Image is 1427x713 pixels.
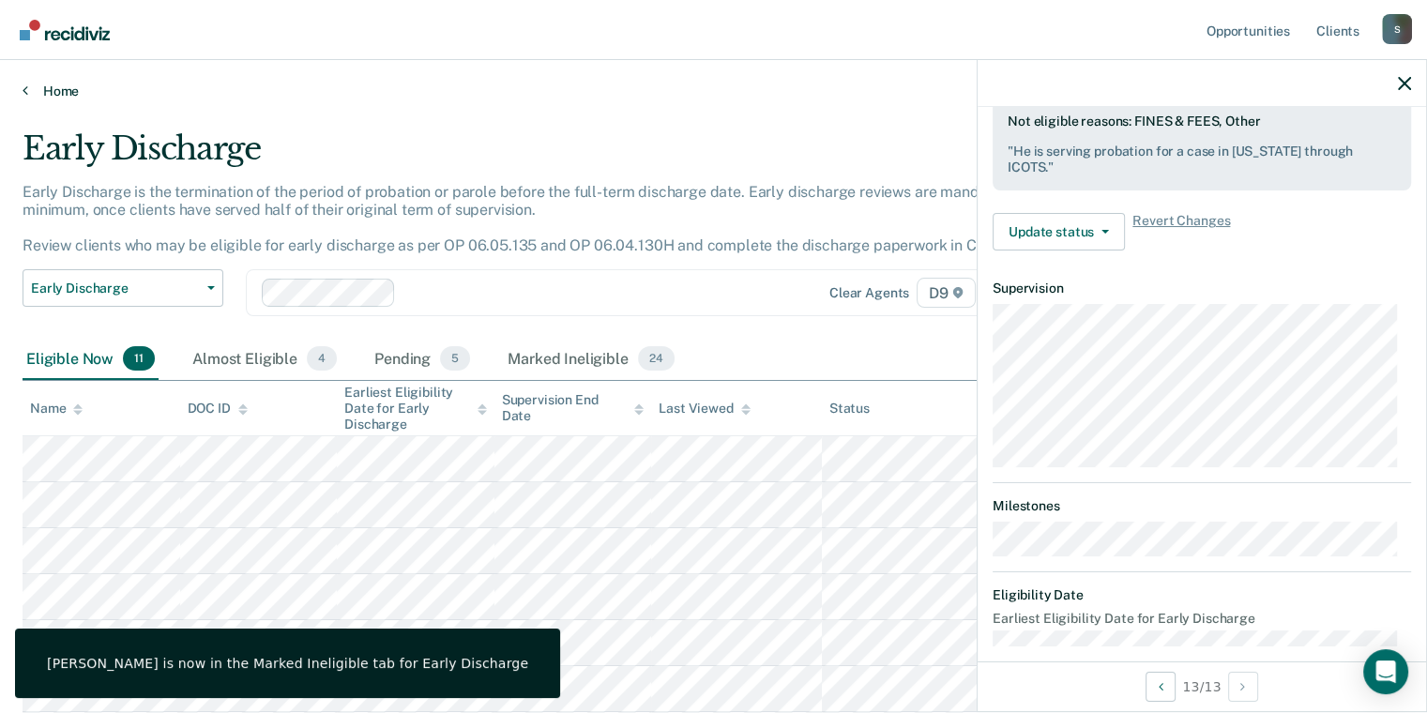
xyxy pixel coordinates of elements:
button: Next Opportunity [1228,672,1258,702]
pre: " He is serving probation for a case in [US_STATE] through ICOTS. " [1008,144,1396,175]
div: 13 / 13 [978,661,1426,711]
span: D9 [917,278,976,308]
p: Early Discharge is the termination of the period of probation or parole before the full-term disc... [23,183,1031,255]
div: Name [30,401,83,417]
button: Previous Opportunity [1146,672,1176,702]
button: Profile dropdown button [1382,14,1412,44]
div: Pending [371,339,474,380]
span: Revert Changes [1132,213,1230,250]
div: Open Intercom Messenger [1363,649,1408,694]
div: Clear agents [829,285,909,301]
div: DOC ID [188,401,248,417]
div: Eligible Now [23,339,159,380]
span: 4 [307,346,337,371]
div: [PERSON_NAME] is now in the Marked Ineligible tab for Early Discharge [47,655,528,672]
span: 11 [123,346,155,371]
dt: Supervision [993,281,1411,296]
img: Recidiviz [20,20,110,40]
div: Status [829,401,870,417]
dt: Milestones [993,498,1411,514]
div: Supervision End Date [502,392,645,424]
dt: Earliest Eligibility Date for Early Discharge [993,611,1411,627]
div: Early Discharge [23,129,1093,183]
dt: Eligibility Date [993,587,1411,603]
span: Early Discharge [31,281,200,296]
div: Earliest Eligibility Date for Early Discharge [344,385,487,432]
div: Almost Eligible [189,339,341,380]
div: Last Viewed [659,401,750,417]
a: Home [23,83,1404,99]
span: 5 [440,346,470,371]
button: Update status [993,213,1125,250]
div: S [1382,14,1412,44]
div: Not eligible reasons: FINES & FEES, Other [1008,114,1396,175]
span: 24 [638,346,675,371]
div: Marked Ineligible [504,339,677,380]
